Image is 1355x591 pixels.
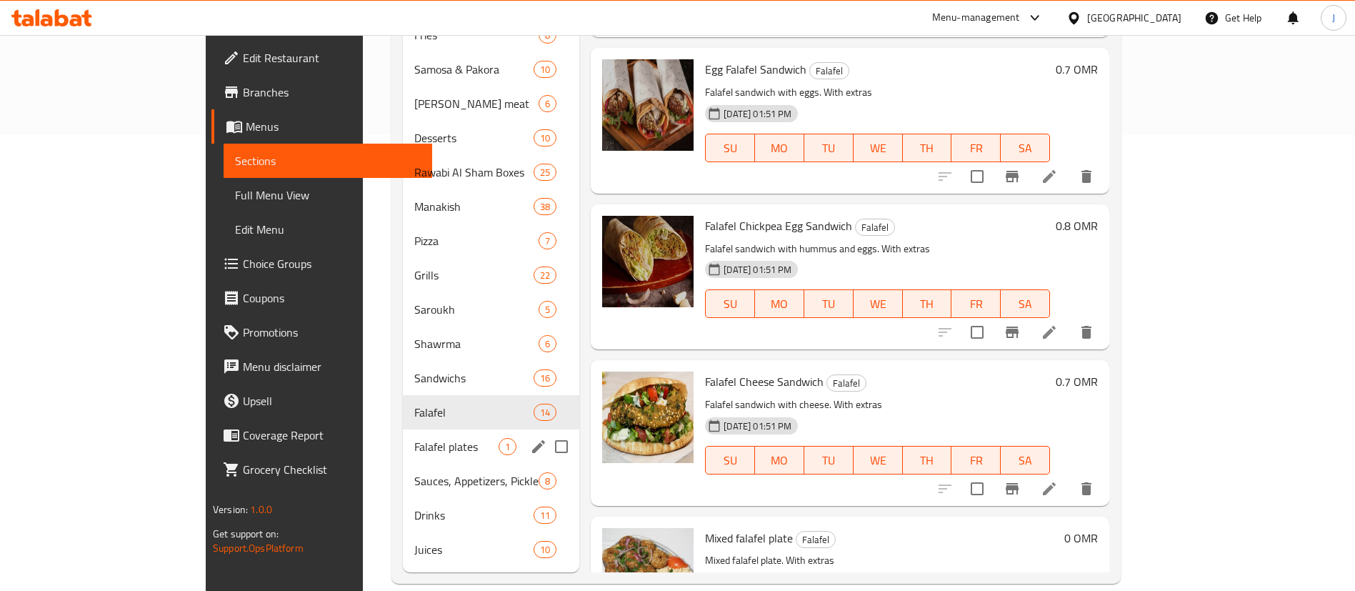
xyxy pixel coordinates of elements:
[1069,472,1104,506] button: delete
[403,429,579,464] div: Falafel plates1edit
[213,525,279,543] span: Get support on:
[761,294,799,314] span: MO
[957,450,995,471] span: FR
[539,337,556,351] span: 6
[962,162,992,192] span: Select to update
[403,395,579,429] div: Falafel14
[414,198,534,215] span: Manakish
[403,532,579,567] div: Juices10
[243,84,421,101] span: Branches
[962,317,992,347] span: Select to update
[1332,10,1335,26] span: J
[761,138,799,159] span: MO
[1001,134,1050,162] button: SA
[1041,324,1058,341] a: Edit menu item
[995,159,1029,194] button: Branch-specific-item
[403,498,579,532] div: Drinks11
[243,392,421,409] span: Upsell
[602,59,694,151] img: Egg Falafel Sandwich
[909,294,946,314] span: TH
[211,418,432,452] a: Coverage Report
[951,134,1001,162] button: FR
[534,404,556,421] div: items
[403,86,579,121] div: [PERSON_NAME] meat6
[211,349,432,384] a: Menu disclaimer
[718,107,797,121] span: [DATE] 01:51 PM
[1064,528,1098,548] h6: 0 OMR
[414,267,534,284] span: Grills
[403,327,579,361] div: Shawrma6
[932,9,1020,26] div: Menu-management
[213,500,248,519] span: Version:
[211,109,432,144] a: Menus
[1041,480,1058,497] a: Edit menu item
[705,552,1059,570] p: Mixed falafel plate. With extras
[403,224,579,258] div: Pizza7
[804,446,854,475] button: TU
[414,232,539,249] div: Pizza
[827,375,866,392] span: Falafel
[534,200,556,214] span: 38
[810,450,848,471] span: TU
[957,294,995,314] span: FR
[705,446,755,475] button: SU
[755,446,804,475] button: MO
[810,138,848,159] span: TU
[414,95,539,112] span: [PERSON_NAME] meat
[705,396,1050,414] p: Falafel sandwich with cheese. With extras
[534,372,556,385] span: 16
[711,450,749,471] span: SU
[403,155,579,189] div: Rawabi Al Sham Boxes25
[957,138,995,159] span: FR
[414,541,534,558] div: Juices
[414,507,534,524] span: Drinks
[414,472,539,490] span: Sauces, Appetizers, Pickles and Toppings
[1069,315,1104,349] button: delete
[235,152,421,169] span: Sections
[211,41,432,75] a: Edit Restaurant
[826,374,866,392] div: Falafel
[856,219,894,236] span: Falafel
[235,221,421,238] span: Edit Menu
[534,131,556,145] span: 10
[534,166,556,179] span: 25
[414,404,534,421] div: Falafel
[414,61,534,78] div: Samosa & Pakora
[403,361,579,395] div: Sandwichs16
[539,301,556,318] div: items
[539,232,556,249] div: items
[962,474,992,504] span: Select to update
[539,97,556,111] span: 6
[796,532,835,548] span: Falafel
[1041,168,1058,185] a: Edit menu item
[224,212,432,247] a: Edit Menu
[1001,446,1050,475] button: SA
[855,219,895,236] div: Falafel
[414,129,534,146] span: Desserts
[403,292,579,327] div: Saroukh5
[534,509,556,522] span: 11
[243,461,421,478] span: Grocery Checklist
[951,289,1001,318] button: FR
[414,164,534,181] span: Rawabi Al Sham Boxes
[1056,372,1098,392] h6: 0.7 OMR
[414,438,499,455] span: Falafel plates
[705,371,824,392] span: Falafel Cheese Sandwich
[539,303,556,317] span: 5
[804,134,854,162] button: TU
[810,294,848,314] span: TU
[809,62,849,79] div: Falafel
[909,138,946,159] span: TH
[602,216,694,307] img: Falafel Chickpea Egg Sandwich
[903,446,952,475] button: TH
[211,315,432,349] a: Promotions
[414,335,539,352] div: Shawrma
[909,450,946,471] span: TH
[211,452,432,487] a: Grocery Checklist
[534,129,556,146] div: items
[213,539,304,557] a: Support.OpsPlatform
